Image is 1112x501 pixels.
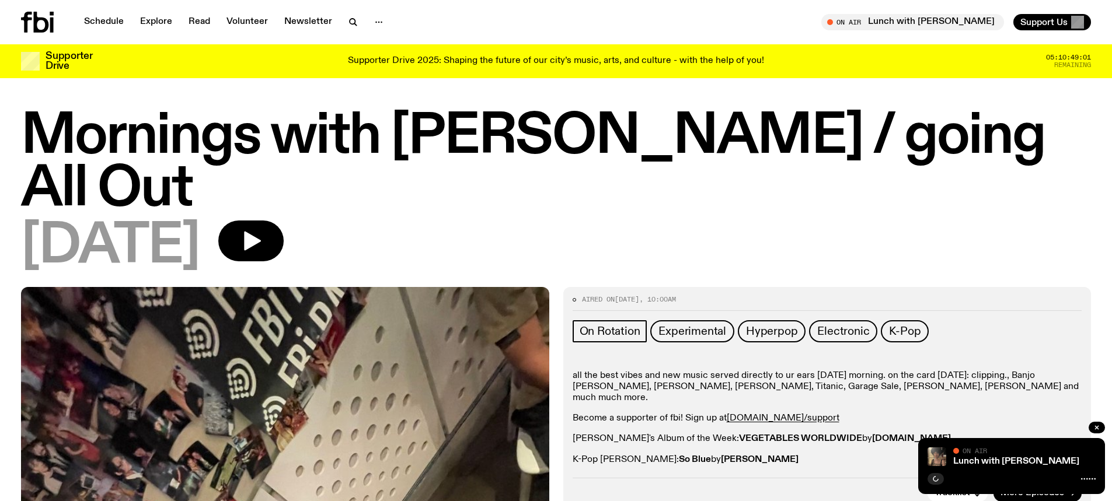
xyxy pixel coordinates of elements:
[963,447,987,454] span: On Air
[219,14,275,30] a: Volunteer
[582,295,615,304] span: Aired on
[881,320,929,342] a: K-Pop
[573,454,1082,465] p: K-Pop [PERSON_NAME]: by
[658,325,726,338] span: Experimental
[738,320,806,342] a: Hyperpop
[739,434,862,443] strong: VEGETABLES WORLDWIDE
[580,325,640,338] span: On Rotation
[721,455,799,464] strong: [PERSON_NAME]
[817,325,869,338] span: Electronic
[679,455,711,464] strong: So Blue
[277,14,339,30] a: Newsletter
[889,325,921,338] span: K-Pop
[615,295,639,304] span: [DATE]
[639,295,676,304] span: , 10:00am
[1013,14,1091,30] button: Support Us
[650,320,734,342] a: Experimental
[821,14,1004,30] button: On AirLunch with [PERSON_NAME]
[1054,62,1091,68] span: Remaining
[727,414,839,423] a: [DOMAIN_NAME]/support
[133,14,179,30] a: Explore
[77,14,131,30] a: Schedule
[348,56,764,66] p: Supporter Drive 2025: Shaping the future of our city’s music, arts, and culture - with the help o...
[809,320,877,342] a: Electronic
[1046,54,1091,61] span: 05:10:49:01
[21,111,1091,216] h1: Mornings with [PERSON_NAME] / going All Out
[1020,17,1068,27] span: Support Us
[182,14,217,30] a: Read
[872,434,951,443] strong: [DOMAIN_NAME]
[573,413,1082,424] p: Become a supporter of fbi! Sign up at
[46,51,92,71] h3: Supporter Drive
[573,433,1082,444] p: [PERSON_NAME]'s Album of the Week: by
[953,457,1079,466] a: Lunch with [PERSON_NAME]
[573,320,647,342] a: On Rotation
[21,220,200,273] span: [DATE]
[746,325,797,338] span: Hyperpop
[573,370,1082,404] p: all the best vibes and new music served directly to ur ears [DATE] morning. on the card [DATE]: c...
